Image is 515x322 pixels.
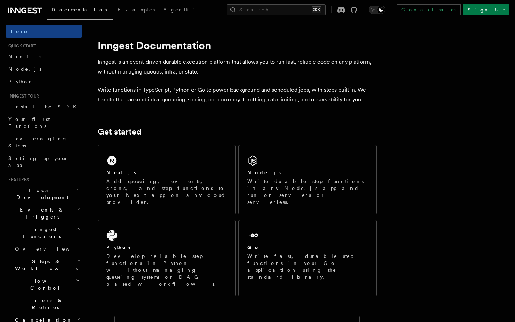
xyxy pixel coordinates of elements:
[8,104,81,109] span: Install the SDK
[12,275,82,294] button: Flow Control
[98,127,141,137] a: Get started
[6,113,82,132] a: Your first Functions
[12,243,82,255] a: Overview
[247,244,260,251] h2: Go
[238,145,377,214] a: Node.jsWrite durable step functions in any Node.js app and run on servers or serverless.
[6,75,82,88] a: Python
[159,2,204,19] a: AgentKit
[118,7,155,13] span: Examples
[6,187,76,201] span: Local Development
[227,4,326,15] button: Search...⌘K
[397,4,461,15] a: Contact sales
[6,100,82,113] a: Install the SDK
[247,178,368,206] p: Write durable step functions in any Node.js app and run on servers or serverless.
[8,66,41,72] span: Node.js
[113,2,159,19] a: Examples
[6,25,82,38] a: Home
[15,246,87,252] span: Overview
[6,206,76,220] span: Events & Triggers
[163,7,200,13] span: AgentKit
[98,39,377,52] h1: Inngest Documentation
[106,253,227,287] p: Develop reliable step functions in Python without managing queueing systems or DAG based workflows.
[98,57,377,77] p: Inngest is an event-driven durable execution platform that allows you to run fast, reliable code ...
[47,2,113,20] a: Documentation
[6,226,75,240] span: Inngest Functions
[6,50,82,63] a: Next.js
[106,169,136,176] h2: Next.js
[8,155,68,168] span: Setting up your app
[6,177,29,183] span: Features
[312,6,321,13] kbd: ⌘K
[369,6,385,14] button: Toggle dark mode
[106,244,132,251] h2: Python
[12,277,76,291] span: Flow Control
[12,297,76,311] span: Errors & Retries
[6,152,82,171] a: Setting up your app
[98,145,236,214] a: Next.jsAdd queueing, events, crons, and step functions to your Next app on any cloud provider.
[8,79,34,84] span: Python
[247,169,282,176] h2: Node.js
[8,116,50,129] span: Your first Functions
[6,132,82,152] a: Leveraging Steps
[98,220,236,296] a: PythonDevelop reliable step functions in Python without managing queueing systems or DAG based wo...
[12,258,78,272] span: Steps & Workflows
[8,54,41,59] span: Next.js
[6,93,39,99] span: Inngest tour
[8,28,28,35] span: Home
[8,136,67,148] span: Leveraging Steps
[463,4,509,15] a: Sign Up
[6,184,82,204] button: Local Development
[12,255,82,275] button: Steps & Workflows
[98,85,377,105] p: Write functions in TypeScript, Python or Go to power background and scheduled jobs, with steps bu...
[6,223,82,243] button: Inngest Functions
[6,204,82,223] button: Events & Triggers
[6,43,36,49] span: Quick start
[247,253,368,281] p: Write fast, durable step functions in your Go application using the standard library.
[12,294,82,314] button: Errors & Retries
[52,7,109,13] span: Documentation
[6,63,82,75] a: Node.js
[238,220,377,296] a: GoWrite fast, durable step functions in your Go application using the standard library.
[106,178,227,206] p: Add queueing, events, crons, and step functions to your Next app on any cloud provider.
